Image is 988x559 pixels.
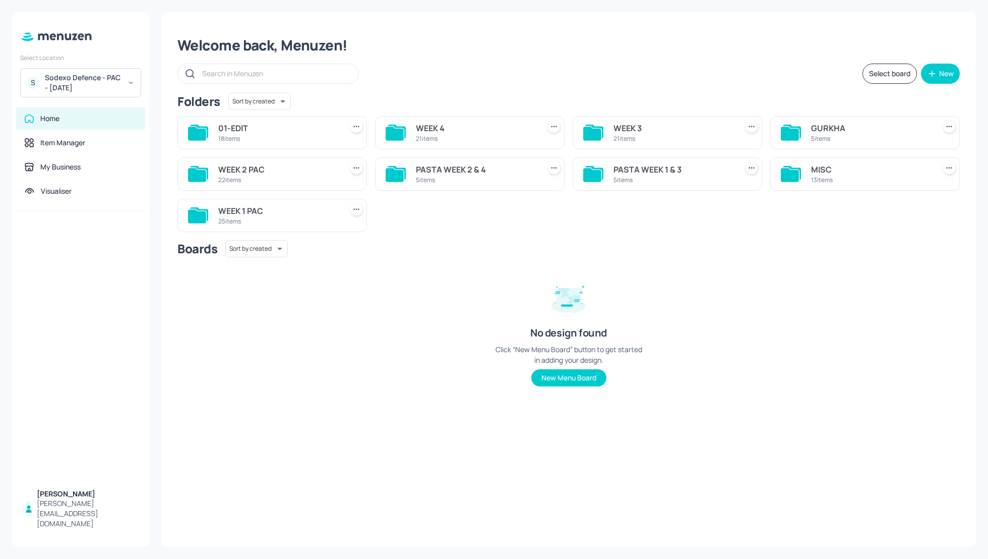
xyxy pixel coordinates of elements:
div: Sort by created [225,239,288,259]
button: Select board [862,64,917,84]
div: WEEK 2 PAC [218,163,338,176]
div: 5 items [811,134,931,143]
div: Welcome back, Menuzen! [177,36,960,54]
img: design-empty [543,271,594,322]
div: New [939,70,954,77]
div: 13 items [811,176,931,184]
div: 21 items [613,134,733,143]
div: Home [40,114,59,124]
div: GURKHA [811,122,931,134]
button: New Menu Board [531,369,606,386]
input: Search in Menuzen [202,66,348,81]
div: 01-EDIT [218,122,338,134]
div: 18 items [218,134,338,143]
button: New [921,64,960,84]
div: Item Manager [40,138,85,148]
div: MISC [811,163,931,176]
div: No design found [530,326,607,340]
div: Folders [177,93,220,109]
div: 5 items [416,176,536,184]
div: 22 items [218,176,338,184]
div: WEEK 3 [613,122,733,134]
div: WEEK 4 [416,122,536,134]
div: My Business [40,162,81,172]
div: 21 items [416,134,536,143]
div: WEEK 1 PAC [218,205,338,217]
div: Boards [177,241,217,257]
div: Visualiser [41,186,72,196]
div: PASTA WEEK 1 & 3 [613,163,733,176]
div: S [27,77,39,89]
div: Sodexo Defence - PAC - [DATE] [45,73,121,93]
div: 25 items [218,217,338,226]
div: Click “New Menu Board” button to get started in adding your design. [493,344,644,365]
div: [PERSON_NAME][EMAIL_ADDRESS][DOMAIN_NAME] [37,498,137,529]
div: Select Location [20,53,141,62]
div: Sort by created [228,91,291,111]
div: PASTA WEEK 2 & 4 [416,163,536,176]
div: 5 items [613,176,733,184]
div: [PERSON_NAME] [37,489,137,499]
